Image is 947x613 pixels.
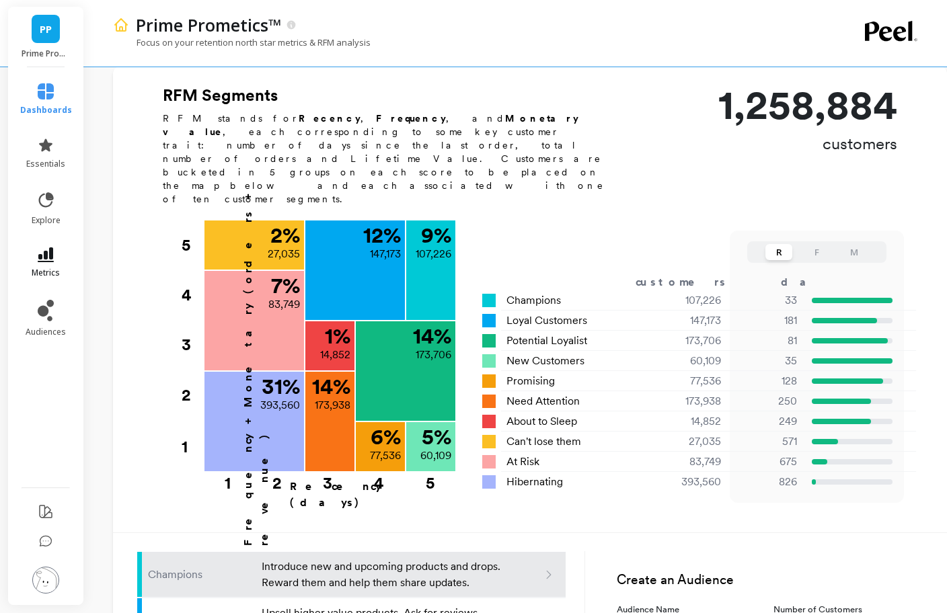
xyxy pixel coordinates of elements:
[642,454,738,470] div: 83,749
[738,474,797,490] p: 826
[420,448,451,464] p: 60,109
[163,112,620,206] p: RFM stands for , , and , each corresponding to some key customer trait: number of days since the ...
[353,473,405,486] div: 4
[370,246,401,262] p: 147,173
[738,454,797,470] p: 675
[182,421,203,473] div: 1
[163,85,620,106] h2: RFM Segments
[416,246,451,262] p: 107,226
[738,413,797,430] p: 249
[781,274,836,290] div: days
[290,479,455,511] p: Recency (days)
[26,327,66,337] span: audiences
[113,36,371,48] p: Focus on your retention north star metrics & RFM analysis
[765,244,792,260] button: R
[268,296,300,313] p: 83,749
[260,397,300,413] p: 393,560
[636,274,745,290] div: customers
[642,413,738,430] div: 14,852
[113,17,129,33] img: header icon
[270,224,300,246] p: 2 %
[268,246,300,262] p: 27,035
[738,353,797,369] p: 35
[182,220,203,270] div: 5
[413,325,451,347] p: 14 %
[642,373,738,389] div: 77,536
[32,268,60,278] span: metrics
[182,370,203,420] div: 2
[422,426,451,448] p: 5 %
[738,292,797,309] p: 33
[40,22,52,37] span: PP
[312,376,350,397] p: 14 %
[738,393,797,409] p: 250
[315,397,350,413] p: 173,938
[416,347,451,363] p: 173,706
[371,426,401,448] p: 6 %
[718,85,897,125] p: 1,258,884
[32,567,59,594] img: profile picture
[136,13,281,36] p: Prime Prometics™
[299,113,361,124] b: Recency
[617,571,923,590] h3: Create an Audience
[642,393,738,409] div: 173,938
[803,244,830,260] button: F
[421,224,451,246] p: 9 %
[506,413,577,430] span: About to Sleep
[32,215,61,226] span: explore
[506,353,584,369] span: New Customers
[200,473,256,486] div: 1
[22,48,71,59] p: Prime Prometics™
[642,333,738,349] div: 173,706
[262,559,503,591] p: Introduce new and upcoming products and drops. Reward them and help them share updates.
[182,270,203,320] div: 4
[376,113,446,124] b: Frequency
[182,320,203,370] div: 3
[642,353,738,369] div: 60,109
[506,393,580,409] span: Need Attention
[506,313,587,329] span: Loyal Customers
[642,292,738,309] div: 107,226
[738,373,797,389] p: 128
[642,313,738,329] div: 147,173
[506,474,563,490] span: Hibernating
[506,333,587,349] span: Potential Loyalist
[271,275,300,296] p: 7 %
[240,148,272,546] p: Frequency + Monetary (orders + revenue)
[405,473,455,486] div: 5
[302,473,353,486] div: 3
[262,376,300,397] p: 31 %
[738,333,797,349] p: 81
[370,448,401,464] p: 77,536
[642,434,738,450] div: 27,035
[841,244,868,260] button: M
[506,373,555,389] span: Promising
[252,473,303,486] div: 2
[506,434,581,450] span: Can't lose them
[738,313,797,329] p: 181
[718,133,897,155] p: customers
[506,454,539,470] span: At Risk
[642,474,738,490] div: 393,560
[20,105,72,116] span: dashboards
[363,224,401,246] p: 12 %
[148,567,254,583] p: Champions
[738,434,797,450] p: 571
[26,159,65,169] span: essentials
[325,325,350,347] p: 1 %
[506,292,561,309] span: Champions
[320,347,350,363] p: 14,852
